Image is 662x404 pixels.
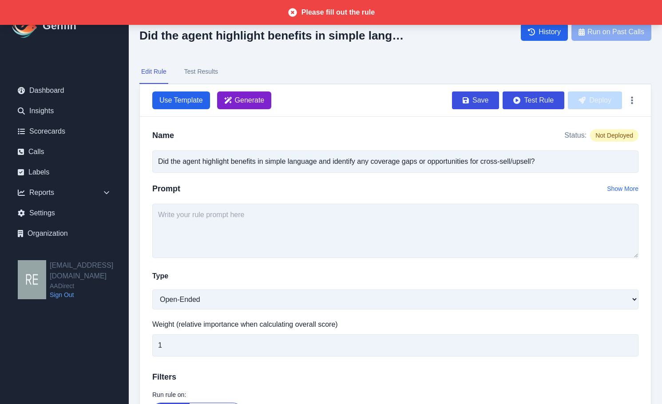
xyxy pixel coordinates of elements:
img: resqueda@aadirect.com [18,260,46,299]
a: Dashboard [11,82,118,99]
span: History [539,27,561,37]
button: Generate [217,91,272,109]
span: AADirect [50,281,129,290]
h2: [EMAIL_ADDRESS][DOMAIN_NAME] [50,260,129,281]
label: Type [152,271,168,281]
a: Sign Out [50,290,129,299]
button: Run on Past Calls [571,23,651,41]
h1: Genfin [43,19,76,33]
a: Settings [11,204,118,222]
button: Show More [607,184,638,193]
div: Reports [11,184,118,202]
h3: Filters [152,371,638,383]
label: Weight (relative importance when calculating overall score) [152,319,638,330]
a: Organization [11,225,118,242]
a: Insights [11,102,118,120]
img: Logo [11,12,39,40]
button: Test Rule [503,91,564,109]
h2: Prompt [152,182,180,195]
h2: Name [152,129,174,142]
button: Edit Rule [139,60,168,84]
a: Labels [11,163,118,181]
button: Deploy [568,91,622,109]
span: Please fill out the rule [301,7,375,18]
span: Generate [235,95,265,106]
h2: Did the agent highlight benefits in simple language and identify any coverage gaps or opportuniti... [139,29,406,42]
label: Run rule on: [152,390,638,399]
button: Save [452,91,499,109]
a: Calls [11,143,118,161]
span: Run on Past Calls [587,27,644,37]
a: History [521,23,568,41]
span: Not Deployed [590,129,638,142]
button: Test Results [182,60,220,84]
a: Scorecards [11,123,118,140]
span: Status: [564,130,587,141]
button: Use Template [152,91,210,109]
input: Write your rule name here [152,151,638,173]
